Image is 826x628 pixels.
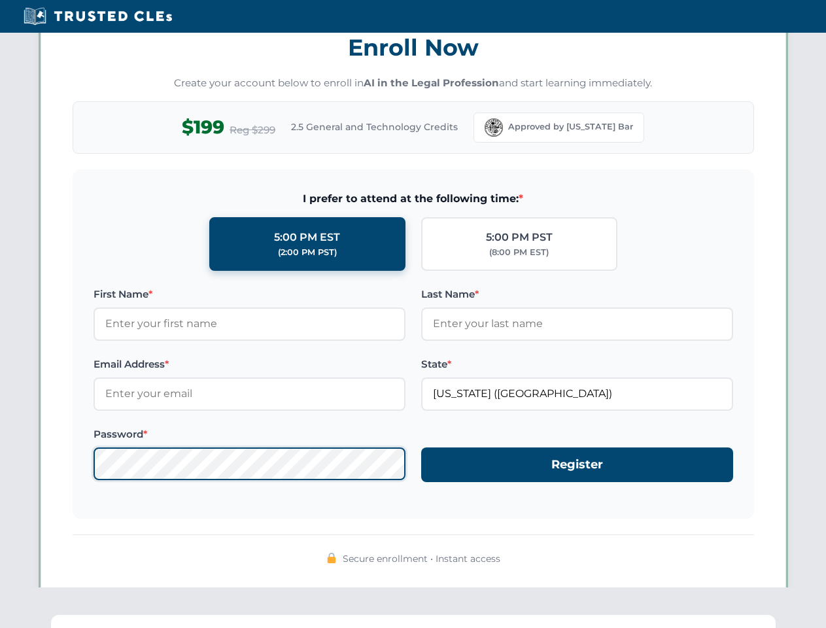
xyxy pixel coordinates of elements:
[73,27,754,68] h3: Enroll Now
[421,307,733,340] input: Enter your last name
[486,229,553,246] div: 5:00 PM PST
[421,287,733,302] label: Last Name
[485,118,503,137] img: Florida Bar
[73,76,754,91] p: Create your account below to enroll in and start learning immediately.
[421,377,733,410] input: Florida (FL)
[421,357,733,372] label: State
[182,113,224,142] span: $199
[230,122,275,138] span: Reg $299
[94,287,405,302] label: First Name
[343,551,500,566] span: Secure enrollment • Instant access
[94,377,405,410] input: Enter your email
[364,77,499,89] strong: AI in the Legal Profession
[94,357,405,372] label: Email Address
[508,120,633,133] span: Approved by [US_STATE] Bar
[291,120,458,134] span: 2.5 General and Technology Credits
[326,553,337,563] img: 🔒
[421,447,733,482] button: Register
[94,190,733,207] span: I prefer to attend at the following time:
[489,246,549,259] div: (8:00 PM EST)
[20,7,176,26] img: Trusted CLEs
[94,427,405,442] label: Password
[94,307,405,340] input: Enter your first name
[278,246,337,259] div: (2:00 PM PST)
[274,229,340,246] div: 5:00 PM EST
